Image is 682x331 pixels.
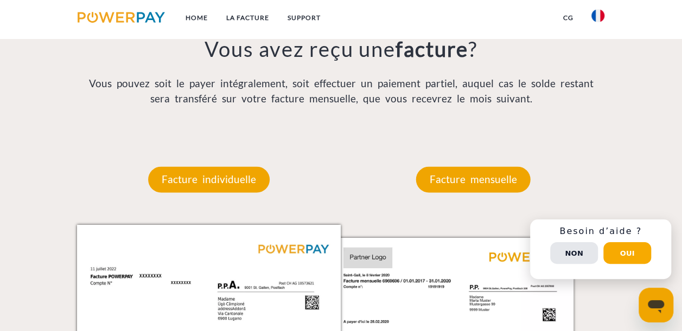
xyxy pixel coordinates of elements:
[550,242,598,264] button: Non
[416,166,530,192] p: Facture mensuelle
[537,226,665,237] h3: Besoin d’aide ?
[78,12,165,23] img: logo-powerpay.svg
[553,8,582,28] a: CG
[217,8,278,28] a: LA FACTURE
[278,8,330,28] a: Support
[176,8,217,28] a: Home
[77,76,605,107] p: Vous pouvez soit le payer intégralement, soit effectuer un paiement partiel, auquel cas le solde ...
[148,166,270,192] p: Facture individuelle
[603,242,651,264] button: Oui
[77,36,605,62] h3: Vous avez reçu une ?
[639,288,673,322] iframe: Bouton de lancement de la fenêtre de messagerie
[396,36,468,61] b: facture
[530,219,671,279] div: Schnellhilfe
[591,9,604,22] img: fr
